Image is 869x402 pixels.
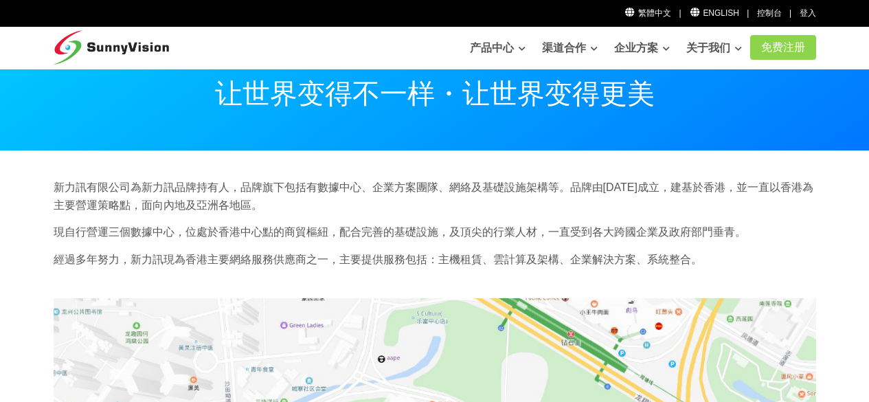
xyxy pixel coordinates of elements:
[624,8,672,18] a: 繁體中文
[614,34,670,62] a: 企业方案
[679,7,681,20] li: |
[800,8,816,18] a: 登入
[689,8,739,18] a: English
[54,251,816,269] p: 經過多年努力，新力訊現為香港主要網絡服務供應商之一，主要提供服務包括：主機租賃、雲計算及架構、企業解決方案、系統整合。
[789,7,791,20] li: |
[686,34,742,62] a: 关于我们
[54,223,816,241] p: 現自行營運三個數據中心，位處於香港中心點的商貿樞紐，配合完善的基礎設施，及頂尖的行業人材，一直受到各大跨國企業及政府部門垂青。
[757,8,782,18] a: 控制台
[54,80,816,107] p: 让世界变得不一样・让世界变得更美
[750,35,816,60] a: 免费注册
[54,179,816,214] p: 新力訊有限公司為新力訊品牌持有人，品牌旗下包括有數據中心、企業方案團隊、網絡及基礎設施架構等。品牌由[DATE]成立，建基於香港，並一直以香港為主要營運策略點，面向內地及亞洲各地區。
[747,7,749,20] li: |
[542,34,598,62] a: 渠道合作
[470,34,526,62] a: 产品中心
